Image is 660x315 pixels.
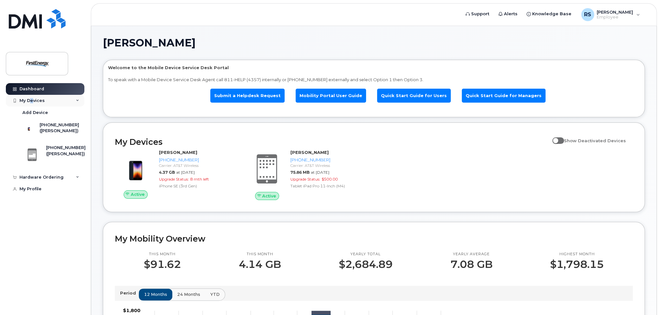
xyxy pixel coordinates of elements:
span: 75.86 MB [290,170,310,175]
p: This month [144,252,181,257]
h2: My Devices [115,137,549,147]
span: [PERSON_NAME] [103,38,196,48]
p: To speak with a Mobile Device Service Desk Agent call 811-HELP (4357) internally or [PHONE_NUMBER... [108,77,640,83]
a: Submit a Helpdesk Request [210,89,285,103]
a: Mobility Portal User Guide [296,89,366,103]
p: This month [239,252,281,257]
a: Quick Start Guide for Managers [462,89,545,103]
span: Active [262,193,276,199]
strong: [PERSON_NAME] [159,150,197,155]
a: Active[PERSON_NAME][PHONE_NUMBER]Carrier: AT&T Wireless75.86 MBat [DATE]Upgrade Status:$500.00Tab... [246,149,370,200]
span: $500.00 [322,177,338,182]
p: Period [120,290,139,296]
span: at [DATE] [176,170,195,175]
a: Active[PERSON_NAME][PHONE_NUMBER]Carrier: AT&T Wireless4.37 GBat [DATE]Upgrade Status:8 mth lefti... [115,149,238,199]
span: 8 mth left [190,177,209,182]
span: Upgrade Status: [290,177,320,182]
p: $2,684.89 [338,258,392,270]
p: Yearly average [450,252,492,257]
span: Upgrade Status: [159,177,189,182]
a: Quick Start Guide for Users [377,89,451,103]
p: Yearly total [338,252,392,257]
span: YTD [210,291,220,297]
span: Active [131,191,145,197]
div: Carrier: AT&T Wireless [290,163,367,168]
span: 4.37 GB [159,170,175,175]
div: [PHONE_NUMBER] [159,157,236,163]
span: Show Deactivated Devices [564,138,626,143]
div: iPhone SE (3rd Gen) [159,183,236,189]
p: 7.08 GB [450,258,492,270]
p: Highest month [550,252,604,257]
p: $1,798.15 [550,258,604,270]
span: 24 months [177,291,200,297]
span: at [DATE] [311,170,329,175]
div: Carrier: AT&T Wireless [159,163,236,168]
div: Tablet iPad Pro 11-Inch (M4) [290,183,367,189]
iframe: Messenger Launcher [632,287,655,310]
p: Welcome to the Mobile Device Service Desk Portal [108,65,640,71]
p: $91.62 [144,258,181,270]
tspan: $1,800 [123,307,141,313]
img: image20231002-3703462-1angbar.jpeg [120,153,151,184]
div: [PHONE_NUMBER] [290,157,367,163]
p: 4.14 GB [239,258,281,270]
input: Show Deactivated Devices [552,134,557,140]
strong: [PERSON_NAME] [290,150,329,155]
h2: My Mobility Overview [115,234,633,244]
